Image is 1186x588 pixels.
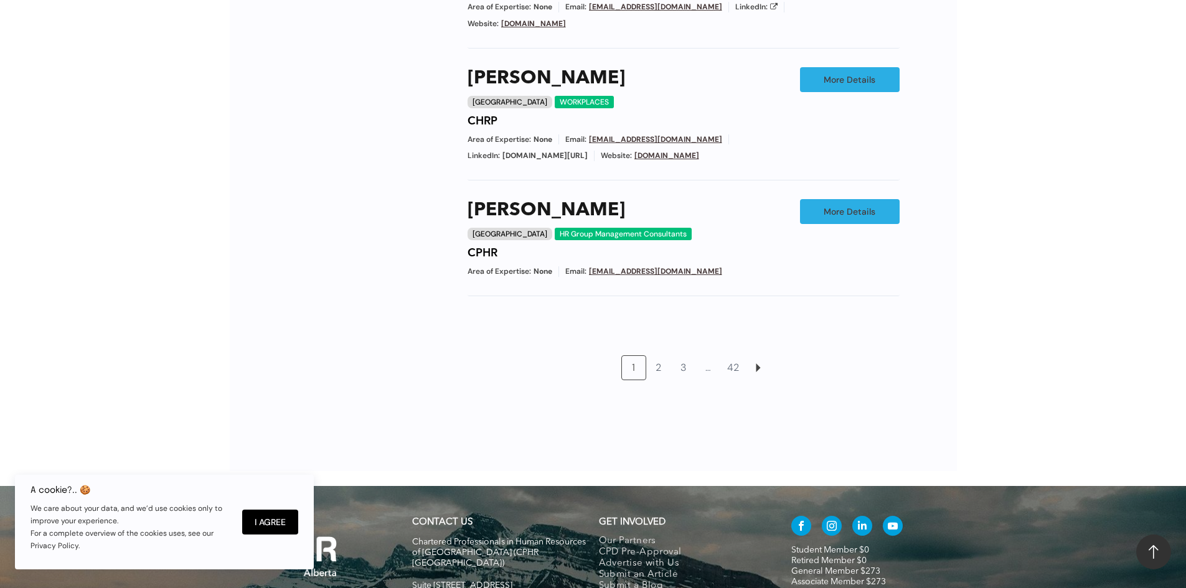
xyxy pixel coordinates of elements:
span: Email: [565,2,586,12]
span: Website: [601,151,632,161]
a: 3 [672,356,695,380]
a: Retired Member $0 [791,556,867,565]
span: None [534,2,552,12]
span: Chartered Professionals in Human Resources of [GEOGRAPHIC_DATA] (CPHR [GEOGRAPHIC_DATA]) [412,538,586,567]
span: Email: [565,134,586,145]
h6: A cookie?.. 🍪 [31,485,230,495]
a: [PERSON_NAME] [468,67,625,90]
span: Website: [468,19,499,29]
a: Our Partners [599,536,765,547]
div: [GEOGRAPHIC_DATA] [468,228,552,240]
div: HR Group Management Consultants [555,228,692,240]
a: 2 [647,356,671,380]
span: Area of Expertise: [468,266,531,277]
a: [EMAIL_ADDRESS][DOMAIN_NAME] [589,2,722,12]
a: instagram [822,516,842,539]
span: [DOMAIN_NAME][URL] [502,151,588,161]
a: 42 [722,356,745,380]
span: Email: [565,266,586,277]
span: GET INVOLVED [599,518,666,527]
a: CONTACT US [412,518,473,527]
a: Advertise with Us [599,558,765,569]
a: facebook [791,516,811,539]
div: [GEOGRAPHIC_DATA] [468,96,552,108]
span: LinkedIn: [468,151,500,161]
a: [DOMAIN_NAME] [501,19,566,29]
button: I Agree [242,510,298,534]
a: More Details [800,199,900,224]
a: … [697,356,720,380]
a: linkedin [852,516,872,539]
h4: CPHR [468,246,497,260]
p: We care about your data, and we’d use cookies only to improve your experience. For a complete ove... [31,502,230,552]
span: None [534,134,552,145]
a: [EMAIL_ADDRESS][DOMAIN_NAME] [589,266,722,276]
div: WORKPLACES [555,96,614,108]
a: General Member $273 [791,567,880,576]
a: Associate Member $273 [791,577,886,586]
span: Area of Expertise: [468,2,531,12]
a: [PERSON_NAME] [468,199,625,222]
a: Student Member $0 [791,546,869,554]
a: Submit an Article [599,569,765,581]
a: [DOMAIN_NAME] [634,151,699,161]
h4: CHRP [468,114,497,128]
a: More Details [800,67,900,92]
span: None [534,266,552,277]
a: [EMAIL_ADDRESS][DOMAIN_NAME] [589,134,722,144]
a: CPD Pre-Approval [599,547,765,558]
span: Area of Expertise: [468,134,531,145]
span: LinkedIn: [735,2,768,12]
a: 1 [622,356,646,380]
a: youtube [883,516,903,539]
